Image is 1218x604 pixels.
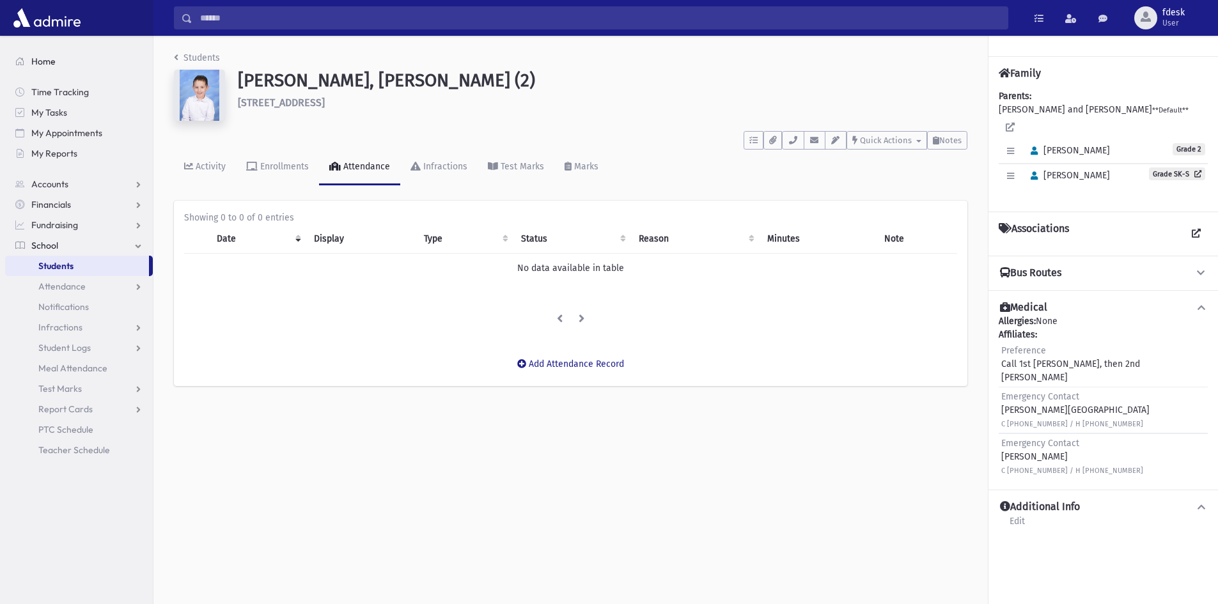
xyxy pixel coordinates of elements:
[5,102,153,123] a: My Tasks
[38,424,93,435] span: PTC Schedule
[258,161,309,172] div: Enrollments
[999,267,1208,280] button: Bus Routes
[1025,145,1110,156] span: [PERSON_NAME]
[5,378,153,399] a: Test Marks
[306,224,416,254] th: Display
[31,199,71,210] span: Financials
[236,150,319,185] a: Enrollments
[341,161,390,172] div: Attendance
[1001,467,1143,475] small: C [PHONE_NUMBER] / H [PHONE_NUMBER]
[31,240,58,251] span: School
[5,51,153,72] a: Home
[38,281,86,292] span: Attendance
[5,337,153,358] a: Student Logs
[1000,500,1080,514] h4: Additional Info
[498,161,544,172] div: Test Marks
[1185,222,1208,245] a: View all Associations
[999,67,1041,79] h4: Family
[38,321,82,333] span: Infractions
[1149,167,1205,180] a: Grade SK-S
[1001,438,1079,449] span: Emergency Contact
[572,161,598,172] div: Marks
[877,224,957,254] th: Note
[5,143,153,164] a: My Reports
[184,211,957,224] div: Showing 0 to 0 of 0 entries
[554,150,609,185] a: Marks
[1001,390,1150,430] div: [PERSON_NAME][GEOGRAPHIC_DATA]
[1001,420,1143,428] small: C [PHONE_NUMBER] / H [PHONE_NUMBER]
[5,123,153,143] a: My Appointments
[38,362,107,374] span: Meal Attendance
[999,316,1036,327] b: Allergies:
[5,256,149,276] a: Students
[421,161,467,172] div: Infractions
[31,127,102,139] span: My Appointments
[31,56,56,67] span: Home
[1001,391,1079,402] span: Emergency Contact
[760,224,877,254] th: Minutes
[31,219,78,231] span: Fundraising
[478,150,554,185] a: Test Marks
[927,131,967,150] button: Notes
[1009,514,1026,537] a: Edit
[174,150,236,185] a: Activity
[31,86,89,98] span: Time Tracking
[1162,18,1185,28] span: User
[860,136,912,145] span: Quick Actions
[847,131,927,150] button: Quick Actions
[38,301,89,313] span: Notifications
[5,82,153,102] a: Time Tracking
[5,194,153,215] a: Financials
[509,353,632,376] button: Add Attendance Record
[5,399,153,419] a: Report Cards
[513,224,630,254] th: Status: activate to sort column ascending
[38,260,74,272] span: Students
[1000,301,1047,314] h4: Medical
[238,97,967,109] h6: [STREET_ADDRESS]
[416,224,514,254] th: Type: activate to sort column ascending
[209,224,306,254] th: Date: activate to sort column ascending
[5,358,153,378] a: Meal Attendance
[5,276,153,297] a: Attendance
[192,6,1008,29] input: Search
[5,440,153,460] a: Teacher Schedule
[5,297,153,317] a: Notifications
[174,52,220,63] a: Students
[174,51,220,70] nav: breadcrumb
[31,178,68,190] span: Accounts
[999,89,1208,201] div: [PERSON_NAME] and [PERSON_NAME]
[31,107,67,118] span: My Tasks
[1001,344,1205,384] div: Call 1st [PERSON_NAME], then 2nd [PERSON_NAME]
[999,500,1208,514] button: Additional Info
[5,317,153,337] a: Infractions
[999,91,1031,102] b: Parents:
[999,314,1208,479] div: None
[31,148,77,159] span: My Reports
[400,150,478,185] a: Infractions
[38,444,110,456] span: Teacher Schedule
[38,383,82,394] span: Test Marks
[5,419,153,440] a: PTC Schedule
[193,161,226,172] div: Activity
[319,150,400,185] a: Attendance
[631,224,760,254] th: Reason: activate to sort column ascending
[999,222,1069,245] h4: Associations
[999,301,1208,314] button: Medical
[939,136,962,145] span: Notes
[5,215,153,235] a: Fundraising
[1001,345,1046,356] span: Preference
[38,403,93,415] span: Report Cards
[1162,8,1185,18] span: fdesk
[174,70,225,121] img: 9mVfv8=
[1025,170,1110,181] span: [PERSON_NAME]
[999,329,1037,340] b: Affiliates:
[5,235,153,256] a: School
[10,5,84,31] img: AdmirePro
[1001,437,1143,477] div: [PERSON_NAME]
[1173,143,1205,155] span: Grade 2
[184,254,957,283] td: No data available in table
[5,174,153,194] a: Accounts
[238,70,967,91] h1: [PERSON_NAME], [PERSON_NAME] (2)
[1000,267,1061,280] h4: Bus Routes
[38,342,91,353] span: Student Logs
